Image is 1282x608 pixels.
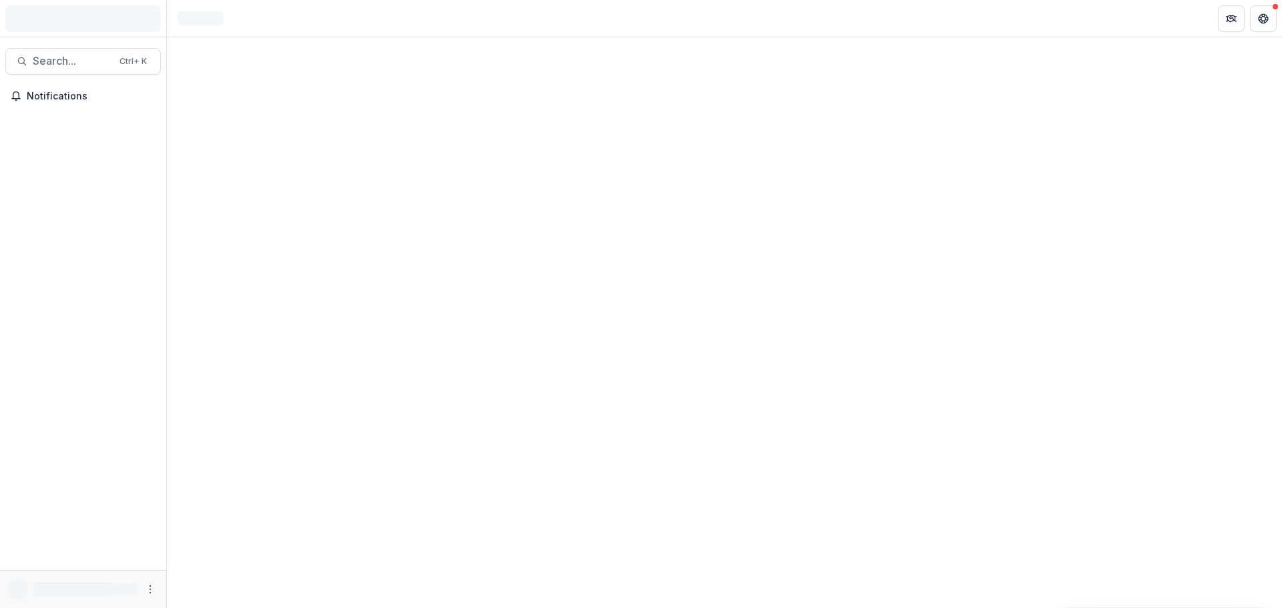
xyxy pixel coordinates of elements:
[5,48,161,75] button: Search...
[1250,5,1277,32] button: Get Help
[172,9,229,28] nav: breadcrumb
[1218,5,1245,32] button: Partners
[5,85,161,107] button: Notifications
[33,55,112,67] span: Search...
[27,91,156,102] span: Notifications
[117,54,150,69] div: Ctrl + K
[142,581,158,597] button: More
